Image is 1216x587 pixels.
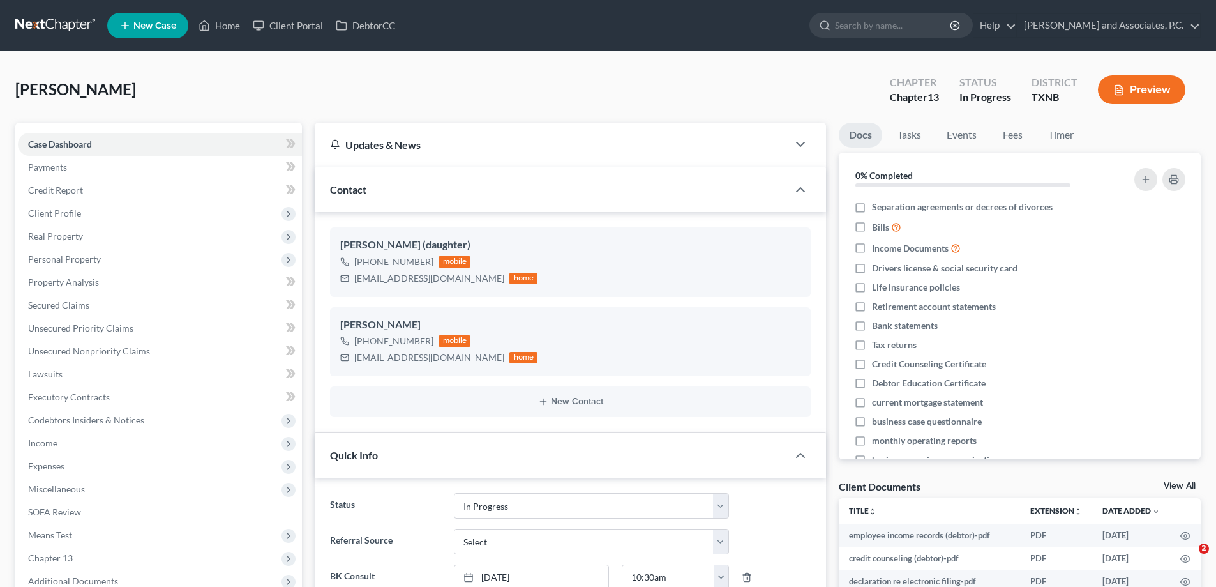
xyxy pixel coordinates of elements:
[133,21,176,31] span: New Case
[15,80,136,98] span: [PERSON_NAME]
[28,300,89,310] span: Secured Claims
[872,300,996,313] span: Retirement account statements
[18,501,302,524] a: SOFA Review
[992,123,1033,148] a: Fees
[18,340,302,363] a: Unsecured Nonpriority Claims
[28,277,99,287] span: Property Analysis
[324,493,447,519] label: Status
[509,273,537,284] div: home
[872,319,938,332] span: Bank statements
[1092,524,1170,547] td: [DATE]
[354,255,433,268] div: [PHONE_NUMBER]
[1038,123,1084,148] a: Timer
[872,454,1000,466] span: business case income projection
[18,294,302,317] a: Secured Claims
[959,90,1011,105] div: In Progress
[18,386,302,409] a: Executory Contracts
[959,75,1011,90] div: Status
[28,530,72,540] span: Means Test
[28,139,92,149] span: Case Dashboard
[28,254,101,264] span: Personal Property
[28,208,81,218] span: Client Profile
[324,529,447,554] label: Referral Source
[872,221,889,234] span: Bills
[509,352,537,363] div: home
[28,369,63,379] span: Lawsuits
[354,272,504,285] div: [EMAIL_ADDRESS][DOMAIN_NAME]
[1020,524,1092,547] td: PDF
[354,351,504,364] div: [EMAIL_ADDRESS][DOMAIN_NAME]
[869,508,876,515] i: unfold_more
[28,484,85,494] span: Miscellaneous
[872,434,977,447] span: monthly operating reports
[330,138,772,151] div: Updates & News
[28,507,81,517] span: SOFA Review
[835,13,952,37] input: Search by name...
[1020,547,1092,570] td: PDF
[28,231,83,241] span: Real Property
[839,524,1020,547] td: employee income records (debtor)-pdf
[855,170,913,181] strong: 0% Completed
[340,397,800,407] button: New Contact
[340,317,800,333] div: [PERSON_NAME]
[28,415,144,425] span: Codebtors Insiders & Notices
[192,14,246,37] a: Home
[936,123,987,148] a: Events
[1074,508,1082,515] i: unfold_more
[28,162,67,172] span: Payments
[18,271,302,294] a: Property Analysis
[1032,75,1077,90] div: District
[1102,506,1160,515] a: Date Added expand_more
[246,14,329,37] a: Client Portal
[872,281,960,294] span: Life insurance policies
[872,201,1053,213] span: Separation agreements or decrees of divorces
[330,183,366,195] span: Contact
[18,363,302,386] a: Lawsuits
[28,185,83,195] span: Credit Report
[839,480,920,493] div: Client Documents
[28,346,150,356] span: Unsecured Nonpriority Claims
[439,335,470,347] div: mobile
[872,415,982,428] span: business case questionnaire
[890,75,939,90] div: Chapter
[1173,544,1203,574] iframe: Intercom live chat
[872,396,983,409] span: current mortgage statement
[839,123,882,148] a: Docs
[1152,508,1160,515] i: expand_more
[849,506,876,515] a: Titleunfold_more
[1098,75,1185,104] button: Preview
[872,262,1017,275] span: Drivers license & social security card
[28,392,110,402] span: Executory Contracts
[1164,482,1196,491] a: View All
[330,449,378,461] span: Quick Info
[887,123,931,148] a: Tasks
[1017,14,1200,37] a: [PERSON_NAME] and Associates, P.C.
[973,14,1016,37] a: Help
[354,335,433,347] div: [PHONE_NUMBER]
[28,553,73,563] span: Chapter 13
[18,179,302,202] a: Credit Report
[872,358,986,370] span: Credit Counseling Certificate
[839,547,1020,570] td: credit counseling (debtor)-pdf
[18,317,302,340] a: Unsecured Priority Claims
[439,256,470,268] div: mobile
[872,242,949,255] span: Income Documents
[28,438,57,448] span: Income
[28,461,64,471] span: Expenses
[28,323,133,333] span: Unsecured Priority Claims
[340,238,800,253] div: [PERSON_NAME] (daughter)
[1199,544,1209,554] span: 2
[872,377,986,390] span: Debtor Education Certificate
[872,339,917,351] span: Tax returns
[927,91,939,103] span: 13
[28,576,118,586] span: Additional Documents
[329,14,402,37] a: DebtorCC
[1030,506,1082,515] a: Extensionunfold_more
[18,156,302,179] a: Payments
[890,90,939,105] div: Chapter
[18,133,302,156] a: Case Dashboard
[1032,90,1077,105] div: TXNB
[1092,547,1170,570] td: [DATE]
